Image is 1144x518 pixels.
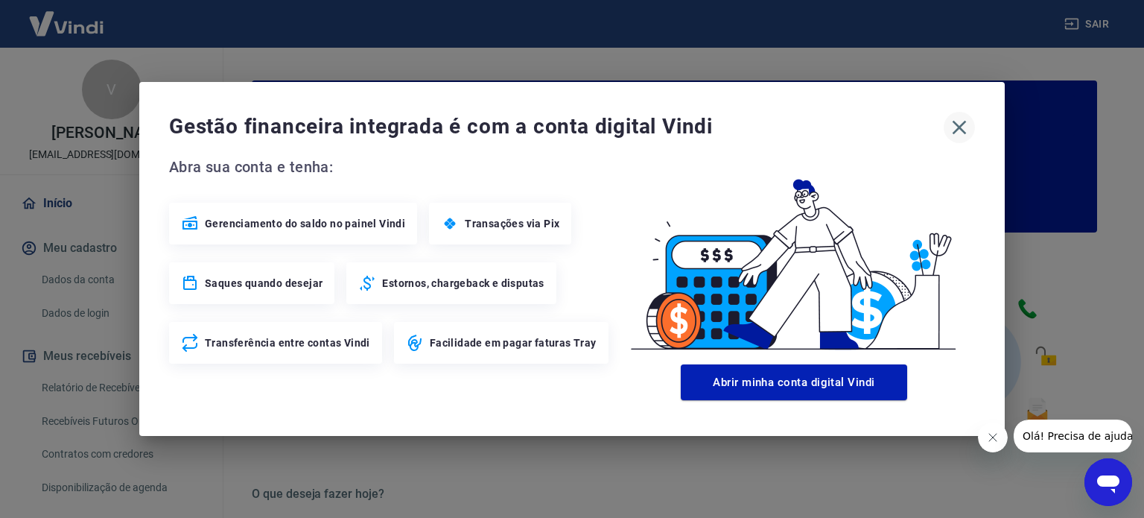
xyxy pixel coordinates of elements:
span: Abra sua conta e tenha: [169,155,613,179]
span: Transferência entre contas Vindi [205,335,370,350]
span: Transações via Pix [465,216,559,231]
img: Good Billing [613,155,975,359]
iframe: Botão para abrir a janela de mensagens [1084,458,1132,506]
iframe: Fechar mensagem [978,423,1008,452]
span: Gerenciamento do saldo no painel Vindi [205,216,405,231]
span: Estornos, chargeback e disputas [382,276,544,291]
iframe: Mensagem da empresa [1014,420,1132,452]
button: Abrir minha conta digital Vindi [681,364,907,400]
span: Facilidade em pagar faturas Tray [430,335,597,350]
span: Gestão financeira integrada é com a conta digital Vindi [169,112,944,142]
span: Olá! Precisa de ajuda? [9,10,125,22]
span: Saques quando desejar [205,276,322,291]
